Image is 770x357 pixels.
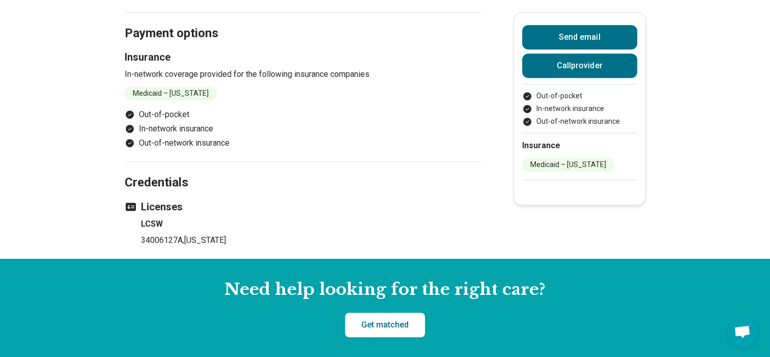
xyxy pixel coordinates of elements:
[125,108,481,121] li: Out-of-pocket
[125,150,481,191] h2: Credentials
[522,25,637,49] button: Send email
[8,279,762,300] h2: Need help looking for the right care?
[522,158,614,172] li: Medicaid – [US_STATE]
[125,87,217,100] li: Medicaid – [US_STATE]
[522,116,637,127] li: Out-of-network insurance
[125,50,481,64] h3: Insurance
[125,108,481,149] ul: Payment options
[125,200,481,214] h3: Licenses
[125,1,481,42] h2: Payment options
[522,53,637,78] button: Callprovider
[727,316,758,347] div: Open chat
[141,218,481,230] h4: LCSW
[125,123,481,135] li: In-network insurance
[345,313,425,337] a: Get matched
[522,91,637,127] ul: Payment options
[183,235,226,245] span: , [US_STATE]
[125,137,481,149] li: Out-of-network insurance
[522,103,637,114] li: In-network insurance
[522,91,637,101] li: Out-of-pocket
[522,140,637,152] h2: Insurance
[141,234,481,246] p: 34006127A
[125,68,481,80] p: In-network coverage provided for the following insurance companies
